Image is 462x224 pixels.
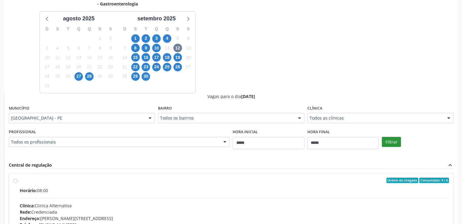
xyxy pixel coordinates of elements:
span: quarta-feira, 13 de agosto de 2025 [74,53,83,62]
span: [GEOGRAPHIC_DATA] - PE [11,115,142,121]
span: sábado, 23 de agosto de 2025 [106,63,115,71]
span: quinta-feira, 7 de agosto de 2025 [85,44,94,52]
span: quinta-feira, 21 de agosto de 2025 [85,63,94,71]
span: domingo, 28 de setembro de 2025 [121,72,129,81]
span: Ordem de chegada [386,178,418,183]
span: quinta-feira, 4 de setembro de 2025 [163,34,171,43]
span: quarta-feira, 10 de setembro de 2025 [152,44,161,52]
span: segunda-feira, 8 de setembro de 2025 [131,44,140,52]
span: segunda-feira, 1 de setembro de 2025 [131,34,140,43]
div: Clinica Alternativa [20,202,449,209]
span: quinta-feira, 14 de agosto de 2025 [85,53,94,62]
span: domingo, 17 de agosto de 2025 [43,63,51,71]
label: Hora inicial [233,127,258,137]
i: expand_less [447,162,453,168]
div: setembro 2025 [135,15,178,23]
span: Todos os profissionais [11,139,217,145]
span: sexta-feira, 5 de setembro de 2025 [173,34,182,43]
span: sábado, 6 de setembro de 2025 [184,34,193,43]
div: S [173,24,183,34]
span: sexta-feira, 29 de agosto de 2025 [96,72,104,81]
span: terça-feira, 23 de setembro de 2025 [142,63,150,71]
label: Profissional [9,127,36,137]
span: Rede: [20,209,31,215]
span: domingo, 10 de agosto de 2025 [43,53,51,62]
label: Clínica [307,104,322,113]
span: terça-feira, 9 de setembro de 2025 [142,44,150,52]
span: Endereço: [20,216,40,221]
div: T [141,24,151,34]
div: [PERSON_NAME][STREET_ADDRESS] [20,215,449,222]
span: [DATE] [241,93,255,99]
span: quarta-feira, 27 de agosto de 2025 [74,72,83,81]
span: segunda-feira, 11 de agosto de 2025 [53,53,62,62]
div: S [183,24,193,34]
span: segunda-feira, 22 de setembro de 2025 [131,63,140,71]
label: Município [9,104,29,113]
span: sábado, 20 de setembro de 2025 [184,53,193,62]
span: sábado, 30 de agosto de 2025 [106,72,115,81]
span: quarta-feira, 17 de setembro de 2025 [152,53,161,62]
span: terça-feira, 16 de setembro de 2025 [142,53,150,62]
span: terça-feira, 26 de agosto de 2025 [64,72,72,81]
span: Todos as clínicas [310,115,441,121]
div: T [63,24,74,34]
span: sexta-feira, 22 de agosto de 2025 [96,63,104,71]
span: domingo, 31 de agosto de 2025 [43,82,51,90]
span: terça-feira, 5 de agosto de 2025 [64,44,72,52]
div: S [130,24,141,34]
div: S [52,24,63,34]
div: Q [162,24,173,34]
div: D [119,24,130,34]
span: Clínica: [20,203,35,209]
div: Central de regulação [9,162,52,168]
div: Vagas para o dia [9,93,453,100]
span: Consumidos: 4 / 6 [419,178,449,183]
div: agosto 2025 [60,15,97,23]
span: domingo, 24 de agosto de 2025 [43,72,51,81]
span: quinta-feira, 11 de setembro de 2025 [163,44,171,52]
span: quarta-feira, 6 de agosto de 2025 [74,44,83,52]
span: sexta-feira, 8 de agosto de 2025 [96,44,104,52]
div: Q [151,24,162,34]
div: Credenciada [20,209,449,215]
span: domingo, 14 de setembro de 2025 [121,53,129,62]
span: quarta-feira, 24 de setembro de 2025 [152,63,161,71]
span: sábado, 16 de agosto de 2025 [106,53,115,62]
span: domingo, 7 de setembro de 2025 [121,44,129,52]
button: Filtrar [382,137,401,147]
span: terça-feira, 30 de setembro de 2025 [142,72,150,81]
div: - Gastroenterologia [84,1,151,7]
span: sábado, 2 de agosto de 2025 [106,34,115,43]
span: segunda-feira, 4 de agosto de 2025 [53,44,62,52]
span: quarta-feira, 3 de setembro de 2025 [152,34,161,43]
span: sexta-feira, 15 de agosto de 2025 [96,53,104,62]
span: terça-feira, 19 de agosto de 2025 [64,63,72,71]
span: segunda-feira, 18 de agosto de 2025 [53,63,62,71]
span: sábado, 27 de setembro de 2025 [184,63,193,71]
span: segunda-feira, 25 de agosto de 2025 [53,72,62,81]
div: 08:00 [20,187,449,194]
span: sexta-feira, 12 de setembro de 2025 [173,44,182,52]
span: sexta-feira, 19 de setembro de 2025 [173,53,182,62]
span: Horário: [20,188,37,193]
span: quinta-feira, 18 de setembro de 2025 [163,53,171,62]
span: quinta-feira, 28 de agosto de 2025 [85,72,94,81]
label: Hora final [307,127,330,137]
span: sábado, 13 de setembro de 2025 [184,44,193,52]
span: terça-feira, 12 de agosto de 2025 [64,53,72,62]
span: segunda-feira, 15 de setembro de 2025 [131,53,140,62]
span: domingo, 3 de agosto de 2025 [43,44,51,52]
span: segunda-feira, 29 de setembro de 2025 [131,72,140,81]
span: sexta-feira, 1 de agosto de 2025 [96,34,104,43]
span: quinta-feira, 25 de setembro de 2025 [163,63,171,71]
span: terça-feira, 2 de setembro de 2025 [142,34,150,43]
div: Q [84,24,95,34]
div: Q [74,24,84,34]
span: sexta-feira, 26 de setembro de 2025 [173,63,182,71]
span: Todos os bairros [160,115,292,121]
span: sábado, 9 de agosto de 2025 [106,44,115,52]
div: S [95,24,105,34]
span: quarta-feira, 20 de agosto de 2025 [74,63,83,71]
div: D [42,24,52,34]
